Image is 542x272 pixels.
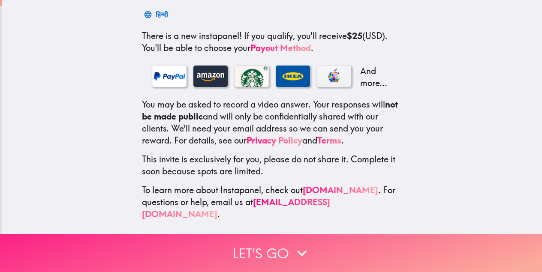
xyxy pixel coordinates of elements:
[247,135,302,146] a: Privacy Policy
[303,185,378,195] a: [DOMAIN_NAME]
[250,42,311,53] a: Payout Method
[347,30,362,41] b: $25
[142,153,403,177] p: This invite is exclusively for you, please do not share it. Complete it soon because spots are li...
[142,99,398,122] b: not be made public
[142,99,403,146] p: You may be asked to record a video answer. Your responses will and will only be confidentially sh...
[142,197,330,219] a: [EMAIL_ADDRESS][DOMAIN_NAME]
[142,184,403,220] p: To learn more about Instapanel, check out . For questions or help, email us at .
[317,135,341,146] a: Terms
[142,6,172,23] button: हिन्दी
[142,30,242,41] span: There is a new instapanel!
[142,30,403,54] p: If you qualify, you'll receive (USD) . You'll be able to choose your .
[156,9,168,21] div: हिन्दी
[358,65,392,89] p: And more...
